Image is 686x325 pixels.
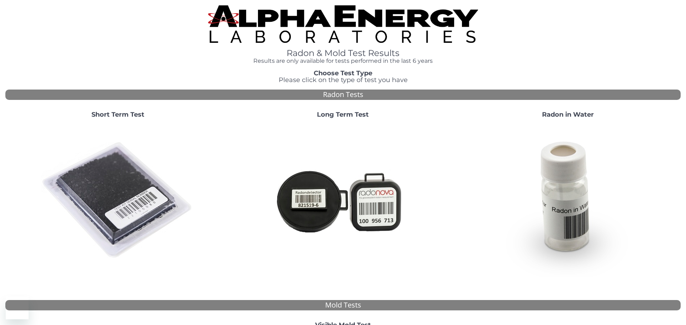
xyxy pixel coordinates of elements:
img: RadoninWater.jpg [491,124,645,277]
img: ShortTerm.jpg [41,124,195,277]
h1: Radon & Mold Test Results [208,49,478,58]
span: Please click on the type of test you have [279,76,408,84]
strong: Short Term Test [91,111,144,118]
img: TightCrop.jpg [208,5,478,43]
div: Radon Tests [5,90,681,100]
h4: Results are only available for tests performed in the last 6 years [208,58,478,64]
strong: Choose Test Type [314,69,372,77]
iframe: Button to launch messaging window [6,296,29,319]
strong: Radon in Water [542,111,594,118]
img: Radtrak2vsRadtrak3.jpg [266,124,420,277]
strong: Long Term Test [317,111,369,118]
div: Mold Tests [5,300,681,310]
